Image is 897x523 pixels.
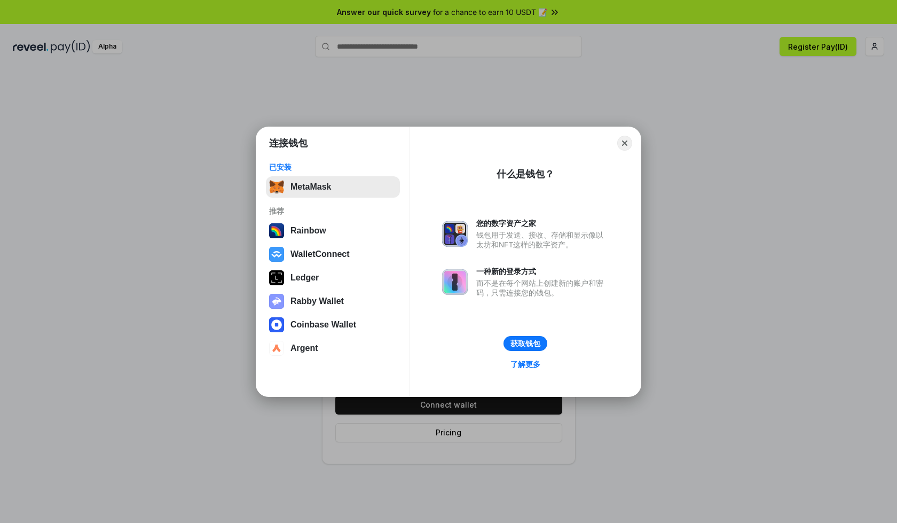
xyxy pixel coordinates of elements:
[269,223,284,238] img: svg+xml,%3Csvg%20width%3D%22120%22%20height%3D%22120%22%20viewBox%3D%220%200%20120%20120%22%20fil...
[269,341,284,356] img: svg+xml,%3Csvg%20width%3D%2228%22%20height%3D%2228%22%20viewBox%3D%220%200%2028%2028%22%20fill%3D...
[269,317,284,332] img: svg+xml,%3Csvg%20width%3D%2228%22%20height%3D%2228%22%20viewBox%3D%220%200%2028%2028%22%20fill%3D...
[497,168,554,181] div: 什么是钱包？
[476,218,609,228] div: 您的数字资产之家
[266,338,400,359] button: Argent
[476,278,609,298] div: 而不是在每个网站上创建新的账户和密码，只需连接您的钱包。
[510,360,540,369] div: 了解更多
[266,267,400,288] button: Ledger
[266,220,400,241] button: Rainbow
[442,221,468,247] img: svg+xml,%3Csvg%20xmlns%3D%22http%3A%2F%2Fwww.w3.org%2F2000%2Fsvg%22%20fill%3D%22none%22%20viewBox...
[290,273,319,283] div: Ledger
[504,357,547,371] a: 了解更多
[510,339,540,348] div: 获取钱包
[266,176,400,198] button: MetaMask
[269,247,284,262] img: svg+xml,%3Csvg%20width%3D%2228%22%20height%3D%2228%22%20viewBox%3D%220%200%2028%2028%22%20fill%3D...
[290,182,331,192] div: MetaMask
[269,270,284,285] img: svg+xml,%3Csvg%20xmlns%3D%22http%3A%2F%2Fwww.w3.org%2F2000%2Fsvg%22%20width%3D%2228%22%20height%3...
[269,179,284,194] img: svg+xml,%3Csvg%20fill%3D%22none%22%20height%3D%2233%22%20viewBox%3D%220%200%2035%2033%22%20width%...
[476,267,609,276] div: 一种新的登录方式
[269,294,284,309] img: svg+xml,%3Csvg%20xmlns%3D%22http%3A%2F%2Fwww.w3.org%2F2000%2Fsvg%22%20fill%3D%22none%22%20viewBox...
[476,230,609,249] div: 钱包用于发送、接收、存储和显示像以太坊和NFT这样的数字资产。
[290,344,318,353] div: Argent
[442,269,468,295] img: svg+xml,%3Csvg%20xmlns%3D%22http%3A%2F%2Fwww.w3.org%2F2000%2Fsvg%22%20fill%3D%22none%22%20viewBox...
[290,296,344,306] div: Rabby Wallet
[617,136,632,151] button: Close
[269,162,397,172] div: 已安装
[290,226,326,236] div: Rainbow
[266,244,400,265] button: WalletConnect
[290,249,350,259] div: WalletConnect
[269,137,308,150] h1: 连接钱包
[266,291,400,312] button: Rabby Wallet
[290,320,356,330] div: Coinbase Wallet
[266,314,400,335] button: Coinbase Wallet
[269,206,397,216] div: 推荐
[503,336,547,351] button: 获取钱包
